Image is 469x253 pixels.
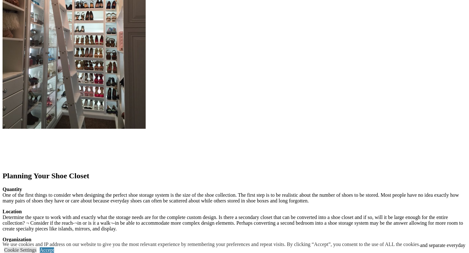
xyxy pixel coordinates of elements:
a: Accept [40,247,54,253]
strong: Organization [3,237,31,242]
p: One of the first things to consider when designing the perfect shoe storage system is the size of... [3,187,466,204]
strong: Location [3,209,22,214]
div: We use cookies and IP address on our website to give you the most relevant experience by remember... [3,242,420,247]
p: Determine the space to work with and exactly what the storage needs are for the complete custom d... [3,209,466,232]
a: Cookie Settings [4,247,37,253]
strong: Quantity [3,187,22,192]
h2: Planning Your Shoe Closet [3,172,466,180]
